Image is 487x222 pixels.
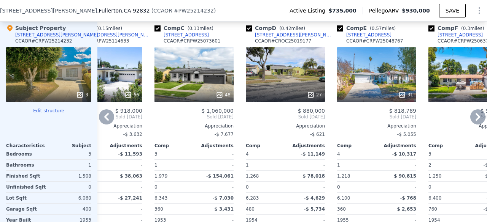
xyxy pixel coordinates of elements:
[104,160,142,170] div: -
[337,123,416,129] div: Appreciation
[154,206,163,212] span: 360
[246,114,325,120] span: Sold [DATE]
[398,91,413,99] div: 31
[369,7,402,14] span: Pellego ARV
[246,160,284,170] div: 1
[304,195,325,201] span: -$ 4,629
[154,32,209,38] a: [STREET_ADDRESS]
[337,173,350,179] span: 1,218
[458,26,487,31] span: ( miles)
[50,171,91,181] div: 1,508
[154,114,234,120] span: Sold [DATE]
[428,173,441,179] span: 1,250
[304,206,325,212] span: -$ 5,734
[93,26,125,31] span: ( miles)
[6,24,66,32] div: Subject Property
[6,149,47,159] div: Bedrooms
[216,91,231,99] div: 48
[194,143,234,149] div: Adjustments
[206,173,234,179] span: -$ 154,061
[6,160,47,170] div: Bathrooms
[104,182,142,192] div: -
[428,160,466,170] div: 2
[120,173,142,179] span: $ 38,063
[298,108,325,114] span: $ 880,000
[50,193,91,203] div: 6,060
[154,123,234,129] div: Appreciation
[215,206,234,212] span: $ 3,431
[287,182,325,192] div: -
[428,206,437,212] span: 760
[213,195,234,201] span: -$ 7,030
[285,143,325,149] div: Adjustments
[215,132,234,137] span: -$ 7,677
[196,160,234,170] div: -
[15,32,99,38] div: [STREET_ADDRESS][PERSON_NAME]
[372,26,382,31] span: 0.57
[246,32,334,38] a: [STREET_ADDRESS][PERSON_NAME]
[394,173,416,179] span: $ 90,815
[151,7,216,14] div: ( )
[438,32,483,38] div: [STREET_ADDRESS]
[164,38,221,44] div: CCAOR # CRPW25073601
[246,123,325,129] div: Appreciation
[337,114,416,120] span: Sold [DATE]
[63,123,142,129] div: Appreciation
[98,26,108,31] span: 0.15
[290,7,328,14] span: Active Listing
[255,38,311,44] div: CCAOR # CROC25019177
[196,149,234,159] div: -
[154,184,158,190] span: 0
[378,160,416,170] div: -
[50,160,91,170] div: 1
[103,143,142,149] div: Adjustments
[6,204,47,214] div: Garage Sqft
[97,7,150,14] span: , Fullerton
[154,160,193,170] div: 1
[196,182,234,192] div: -
[154,173,167,179] span: 1,979
[72,38,129,44] div: CCAOR # CRPW25114633
[153,8,172,14] span: CCAOR
[246,24,308,32] div: Comp D
[104,204,142,214] div: -
[439,4,466,17] button: SAVE
[428,143,468,149] div: Comp
[246,195,259,201] span: 6,283
[428,184,431,190] span: 0
[463,26,470,31] span: 0.3
[397,206,416,212] span: $ 2,653
[310,132,325,137] span: -$ 621
[6,108,91,114] button: Edit structure
[174,8,214,14] span: # PW25214232
[287,160,325,170] div: -
[154,143,194,149] div: Comp
[397,132,416,137] span: -$ 5,055
[15,38,72,44] div: CCAOR # CRPW25214232
[246,206,255,212] span: 480
[115,108,142,114] span: $ 918,000
[72,32,151,38] div: [STREET_ADDRESS][PERSON_NAME]
[337,206,346,212] span: 360
[337,195,350,201] span: 6,100
[246,151,249,157] span: 4
[328,7,356,14] span: $735,000
[154,151,158,157] span: 3
[118,195,142,201] span: -$ 27,241
[472,3,487,18] button: Show Options
[122,8,150,14] span: , CA 92832
[337,32,392,38] a: [STREET_ADDRESS]
[428,32,483,38] a: [STREET_ADDRESS]
[201,108,234,114] span: $ 1,060,000
[124,91,139,99] div: 66
[389,108,416,114] span: $ 818,789
[63,32,151,38] a: [STREET_ADDRESS][PERSON_NAME]
[301,151,325,157] span: -$ 11,149
[164,32,209,38] div: [STREET_ADDRESS]
[118,151,142,157] span: -$ 11,593
[185,26,216,31] span: ( miles)
[346,32,392,38] div: [STREET_ADDRESS]
[6,193,47,203] div: Lot Sqft
[377,143,416,149] div: Adjustments
[400,195,416,201] span: -$ 768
